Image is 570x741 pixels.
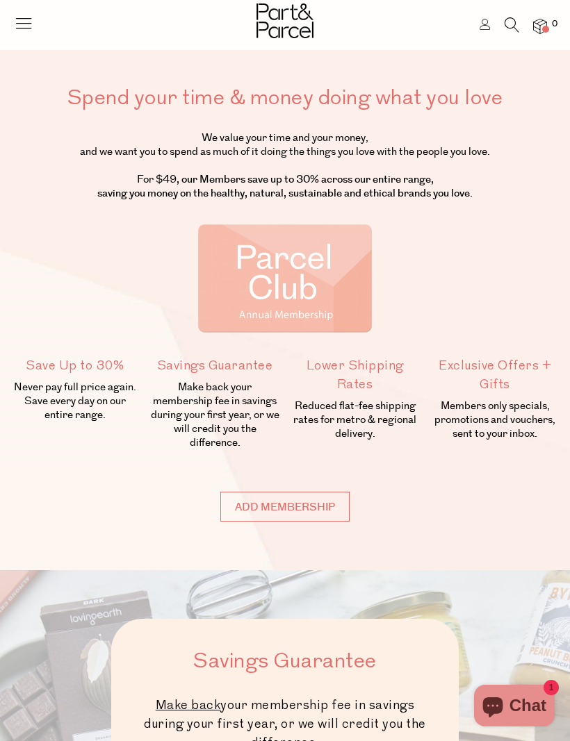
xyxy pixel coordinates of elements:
[10,83,560,112] h1: Spend your time & money doing what you love
[430,356,560,394] h5: Exclusive Offers + Gifts
[150,356,279,375] h5: Savings Guarantee
[291,356,420,394] h5: Lower Shipping Rates
[97,172,473,201] strong: , our Members save up to 30% across our entire range, saving you money on the healthy, natural, s...
[548,18,561,31] span: 0
[533,19,547,33] a: 0
[10,131,560,201] p: We value your time and your money, and we want you to spend as much of it doing the things you lo...
[220,492,350,522] input: Add membership
[470,685,559,730] inbox-online-store-chat: Shopify online store chat
[10,381,140,422] p: Never pay full price again. Save every day on our entire range.
[430,399,560,441] p: Members only specials, promotions and vouchers, sent to your inbox.
[139,647,431,675] h2: Savings Guarantee
[291,399,420,441] p: Reduced flat-fee shipping rates for metro & regional delivery.
[10,356,140,375] h5: Save Up to 30%
[256,3,313,38] img: Part&Parcel
[156,697,221,714] u: Make back
[150,381,279,450] p: Make back your membership fee in savings during your first year, or we will credit you the differ...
